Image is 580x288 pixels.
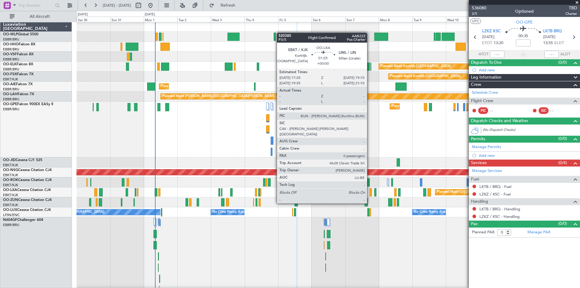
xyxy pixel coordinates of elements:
[211,17,244,22] div: Wed 3
[3,208,51,212] a: OO-LUXCessna Citation CJ4
[3,37,19,42] a: EBBR/BRU
[3,87,19,92] a: EBBR/BRU
[3,83,16,86] span: OO-AIE
[161,82,256,91] div: Planned Maint [GEOGRAPHIC_DATA] ([GEOGRAPHIC_DATA])
[414,208,450,217] div: No Crew Nancy (Essey)
[3,97,19,102] a: EBBR/BRU
[543,40,553,46] span: 13:55
[539,107,549,114] div: SIC
[472,144,501,150] a: Manage Permits
[471,221,478,228] span: Pax
[470,18,481,24] button: UTC
[380,62,451,71] div: Planned Maint Kortrijk-[GEOGRAPHIC_DATA]
[516,19,533,25] span: OO-GPE
[390,72,460,81] div: Planned Maint Kortrijk-[GEOGRAPHIC_DATA]
[3,33,18,36] span: OO-WLP
[482,34,495,40] span: [DATE]
[472,229,495,235] label: Planned PAX
[565,5,577,11] span: TBD
[3,77,18,82] a: EBKT/KJK
[16,15,64,19] span: All Aircraft
[3,178,18,182] span: OO-ROK
[18,1,53,10] input: Trip Number
[3,102,53,106] a: OO-GPEFalcon 900EX EASy II
[3,57,19,62] a: EBBR/BRU
[78,12,88,17] div: [DATE]
[471,118,528,125] span: Dispatch Checks and Weather
[560,51,570,57] span: ALDT
[471,160,487,167] span: Services
[3,168,52,172] a: OO-NSGCessna Citation CJ4
[3,183,18,187] a: EBKT/KJK
[494,40,503,46] span: 13:20
[215,3,241,8] span: Refresh
[412,17,446,22] div: Tue 9
[479,214,520,219] a: LZKZ / KSC - Handling
[490,108,503,113] div: - -
[515,8,534,15] div: Optioned
[3,193,18,197] a: EBKT/KJK
[3,73,34,76] a: OO-FSXFalcon 7X
[3,73,17,76] span: OO-FSX
[245,17,278,22] div: Thu 4
[312,17,345,22] div: Sat 6
[3,83,33,86] a: OO-AIEFalcon 7X
[472,168,502,174] a: Manage Services
[3,53,34,56] a: OO-VSFFalcon 8X
[518,33,528,39] span: 00:35
[3,92,34,96] a: OO-LAHFalcon 7X
[3,188,17,192] span: OO-LXA
[471,176,479,183] span: Fuel
[483,128,580,134] div: (No Dispatch Checks)
[3,223,19,227] a: EBBR/BRU
[471,74,501,81] span: Leg Information
[3,168,18,172] span: OO-NSG
[212,208,248,217] div: No Crew Nancy (Essey)
[3,63,33,66] a: OO-ELKFalcon 8X
[543,28,562,34] span: LKTB BRQ
[471,98,493,105] span: Flight Crew
[3,178,52,182] a: OO-ROKCessna Citation CJ4
[479,67,577,73] div: Add new
[3,102,17,106] span: OO-GPE
[3,173,18,177] a: EBKT/KJK
[471,81,481,88] span: Crew
[3,53,17,56] span: OO-VSF
[558,220,567,227] span: (0/0)
[558,59,567,66] span: (0/0)
[162,92,341,101] div: Planned Maint [PERSON_NAME]-[GEOGRAPHIC_DATA][PERSON_NAME] ([GEOGRAPHIC_DATA][PERSON_NAME])
[3,47,19,52] a: EBBR/BRU
[3,43,35,46] a: OO-HHOFalcon 8X
[527,229,550,235] a: Manage PAX
[345,17,379,22] div: Sun 7
[479,153,577,158] div: Add new
[3,218,43,222] a: N604GFChallenger 604
[3,213,20,217] a: LFSN/ENC
[3,63,17,66] span: OO-ELK
[543,34,556,40] span: [DATE]
[3,107,19,112] a: EBBR/BRU
[482,28,501,34] span: LZKZ KSC
[177,17,211,22] div: Tue 2
[379,17,412,22] div: Mon 8
[3,203,18,207] a: EBKT/KJK
[3,208,17,212] span: OO-LUX
[558,160,567,166] span: (0/4)
[103,3,131,8] span: [DATE] - [DATE]
[145,12,155,17] div: [DATE]
[471,136,485,143] span: Permits
[144,17,177,22] div: Mon 1
[3,188,51,192] a: OO-LXACessna Citation CJ4
[110,17,144,22] div: Sun 31
[391,102,501,111] div: Planned Maint [GEOGRAPHIC_DATA] ([GEOGRAPHIC_DATA] National)
[550,108,564,113] div: - -
[3,218,17,222] span: N604GF
[7,12,66,21] button: All Aircraft
[472,5,486,11] span: 536080
[446,17,479,22] div: Wed 10
[206,1,243,10] button: Refresh
[471,59,501,66] span: Dispatch To-Dos
[3,163,18,167] a: EBKT/KJK
[3,198,18,202] span: OO-ZUN
[3,33,38,36] a: OO-WLPGlobal 5500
